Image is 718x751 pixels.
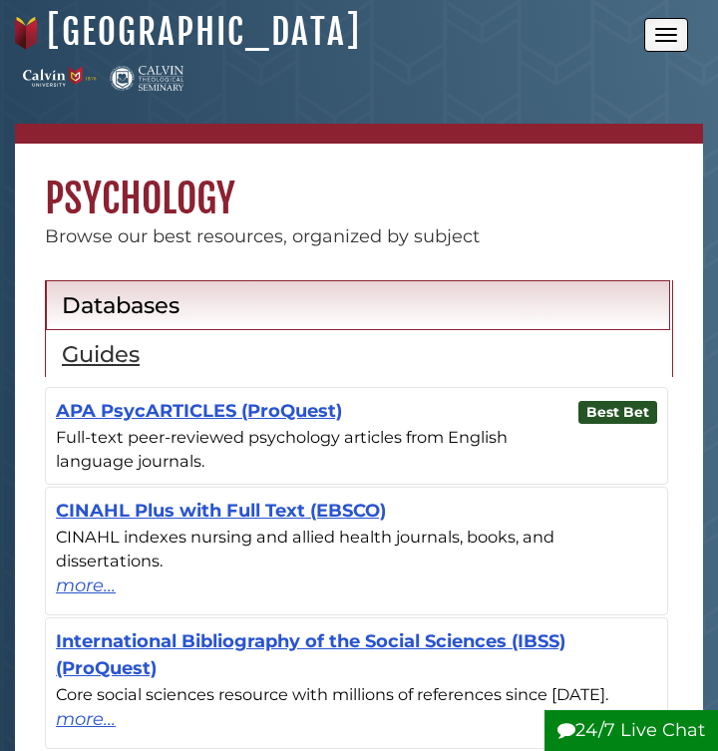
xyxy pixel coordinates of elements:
[56,630,565,679] a: International Bibliography of the Social Sciences (IBSS) (ProQuest)
[62,291,654,319] h2: Databases
[644,18,688,52] button: Open the menu
[56,572,657,599] a: more...
[56,525,657,573] div: CINAHL indexes nursing and allied health journals, books, and dissertations.
[56,682,657,706] div: Core social sciences resource with millions of references since [DATE].
[46,329,670,378] a: Guides
[110,66,183,91] img: Calvin Theological Seminary
[56,500,386,522] a: CINAHL Plus with Full Text (EBSCO)
[56,425,657,474] div: Full-text peer-reviewed psychology articles from English language journals.
[15,223,703,250] div: Browse our best resources, organized by subject
[15,144,703,223] h1: Psychology
[46,280,670,330] a: Databases
[544,710,718,751] button: 24/7 Live Chat
[62,340,654,368] h2: Guides
[578,401,658,424] span: Best Bet
[47,10,361,54] a: [GEOGRAPHIC_DATA]
[56,706,657,733] a: more...
[56,400,342,422] a: APA PsycARTICLES (ProQuest)
[15,124,703,144] nav: breadcrumb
